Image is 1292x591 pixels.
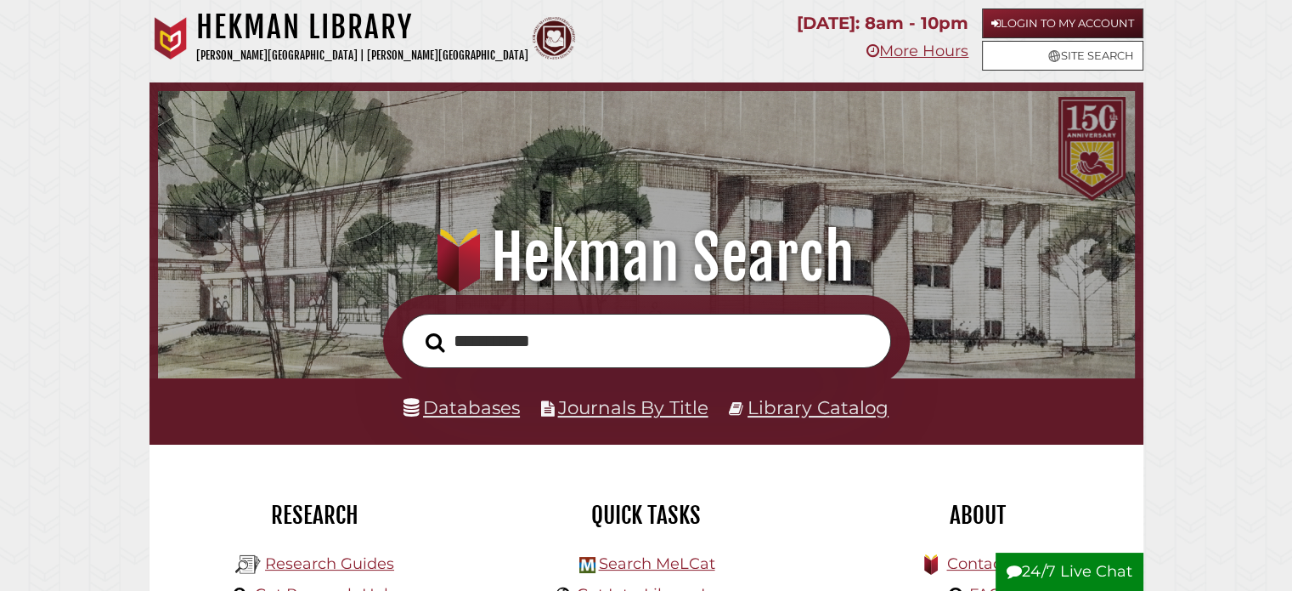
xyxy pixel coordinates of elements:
[748,396,889,418] a: Library Catalog
[797,9,968,38] p: [DATE]: 8am - 10pm
[265,554,394,573] a: Research Guides
[150,17,192,60] img: Calvin University
[533,17,575,60] img: Calvin Theological Seminary
[558,396,708,418] a: Journals By Title
[982,41,1143,71] a: Site Search
[403,396,520,418] a: Databases
[946,554,1030,573] a: Contact Us
[982,9,1143,38] a: Login to My Account
[598,554,714,573] a: Search MeLCat
[426,332,445,352] i: Search
[825,501,1131,530] h2: About
[177,220,1114,295] h1: Hekman Search
[162,501,468,530] h2: Research
[866,42,968,60] a: More Hours
[196,46,528,65] p: [PERSON_NAME][GEOGRAPHIC_DATA] | [PERSON_NAME][GEOGRAPHIC_DATA]
[417,327,454,357] button: Search
[494,501,799,530] h2: Quick Tasks
[196,9,528,46] h1: Hekman Library
[235,552,261,577] img: Hekman Library Logo
[579,557,595,573] img: Hekman Library Logo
